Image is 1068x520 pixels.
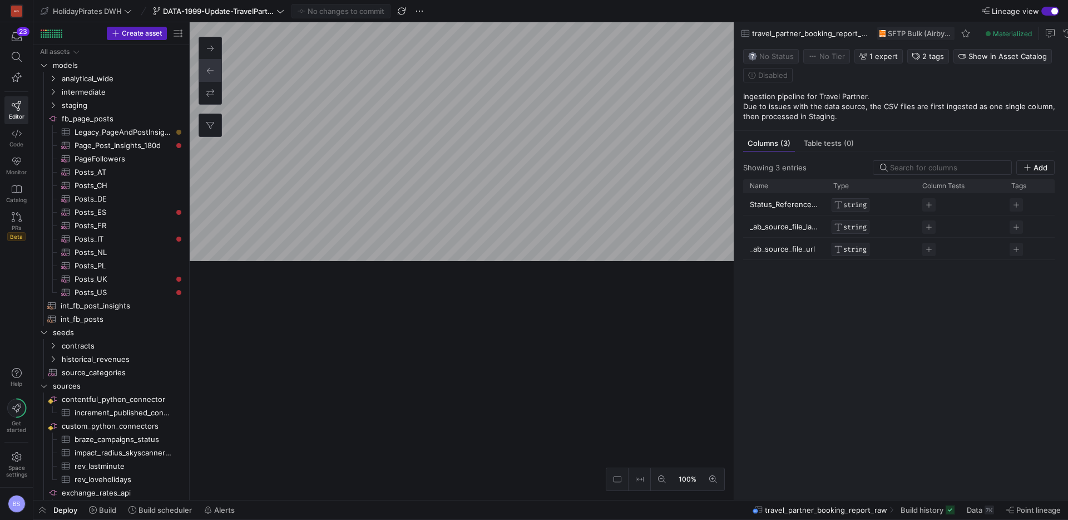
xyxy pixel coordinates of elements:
button: 23 [4,27,28,47]
span: 2 tags [922,52,944,61]
span: Columns [748,140,790,147]
button: Getstarted [4,394,28,438]
div: Press SPACE to select this row. [38,339,185,352]
a: Spacesettings [4,447,28,483]
button: Build scheduler [123,501,197,519]
span: SFTP Bulk (Airbyte) [888,29,952,38]
button: DATA-1999-Update-TravelPartner [150,4,287,18]
span: Posts_FR​​​​​​​​​ [75,219,172,232]
span: braze_campaigns_status​​​​​​​​​ [75,433,172,446]
a: braze_campaigns_status​​​​​​​​​ [38,433,185,446]
span: HolidayPirates DWH [53,7,122,16]
span: (0) [844,140,854,147]
a: Legacy_PageAndPostInsights​​​​​​​​​ [38,125,185,139]
div: Press SPACE to select this row. [38,205,185,219]
div: Press SPACE to select this row. [38,72,185,85]
div: BS [8,495,26,513]
a: custom_python_connectors​​​​​​​​ [38,419,185,433]
a: Posts_NL​​​​​​​​​ [38,246,185,259]
a: int_fb_post_insights​​​​​​​​​​ [38,299,185,312]
span: (3) [780,140,790,147]
span: staging [62,99,183,112]
a: Posts_PL​​​​​​​​​ [38,259,185,272]
div: Press SPACE to select this row. [38,272,185,286]
div: Press SPACE to select this row. [38,192,185,205]
span: Show in Asset Catalog [968,52,1047,61]
div: Press SPACE to select this row. [38,85,185,99]
span: Code [9,141,23,148]
p: Due to issues with the data source, the CSV files are first ingested as one single column, then p... [743,101,1064,121]
span: Space settings [6,464,27,478]
div: Press SPACE to select this row. [38,486,185,499]
div: Press SPACE to select this row. [38,299,185,312]
span: exchange_rates_api​​​​​​​​ [62,487,183,499]
span: Data [967,506,982,514]
span: STRING [843,246,867,253]
span: Posts_US​​​​​​​​​ [75,286,172,299]
div: Press SPACE to select this row. [38,125,185,139]
div: 23 [17,27,29,36]
span: Beta [7,232,26,241]
a: Posts_FR​​​​​​​​​ [38,219,185,232]
span: int_fb_post_insights​​​​​​​​​​ [61,300,172,312]
button: Add [1016,160,1055,175]
p: _ab_source_file_url [750,238,820,259]
button: No statusNo Status [743,49,799,63]
button: Show in Asset Catalog [953,49,1052,63]
div: HG [11,6,22,17]
div: Press SPACE to select this row. [38,99,185,112]
div: Press SPACE to select this row. [38,393,185,406]
span: Deploy [53,506,77,514]
button: 2 tags [907,49,949,63]
span: Alerts [214,506,235,514]
div: Press SPACE to select this row. [38,58,185,72]
span: Create asset [122,30,162,37]
span: Add [1034,163,1047,172]
span: Build history [901,506,943,514]
span: int_fb_posts​​​​​​​​​​ [61,313,172,326]
a: Posts_UK​​​​​​​​​ [38,272,185,286]
div: Press SPACE to select this row. [38,219,185,232]
button: Alerts [199,501,240,519]
button: BS [4,492,28,516]
span: Type [833,182,849,190]
span: PageFollowers​​​​​​​​​ [75,153,172,165]
button: Point lineage [1001,501,1066,519]
div: Showing 3 entries [743,163,807,172]
a: fb_page_posts​​​​​​​​ [38,112,185,125]
span: Posts_CH​​​​​​​​​ [75,179,172,192]
div: Press SPACE to select this row. [38,446,185,459]
a: Posts_AT​​​​​​​​​ [38,165,185,179]
a: Code [4,124,28,152]
span: STRING [843,223,867,231]
span: sources [53,380,183,393]
span: contentful_python_connector​​​​​​​​ [62,393,183,406]
span: Monitor [6,169,27,175]
div: Press SPACE to select this row. [38,112,185,125]
div: Press SPACE to select this row. [38,406,185,419]
div: Press SPACE to select this row. [38,473,185,486]
img: No status [748,52,757,61]
img: No tier [808,52,817,61]
span: PRs [12,224,21,231]
div: 7K [985,506,994,514]
a: Page_Post_Insights_180d​​​​​​​​​ [38,139,185,152]
div: Press SPACE to select this row. [38,45,185,58]
button: Help [4,363,28,392]
div: Press SPACE to select this row. [38,232,185,246]
span: Posts_UK​​​​​​​​​ [75,273,172,286]
button: No tierNo Tier [803,49,850,63]
a: Posts_IT​​​​​​​​​ [38,232,185,246]
span: analytical_wide [62,72,183,85]
p: Status_Reference_No_Agent_Ref_No_Booking_Date_Adults_Children_Infants_Product_Code_Product_Name_D... [750,194,820,214]
a: PRsBeta [4,208,28,246]
span: historical_revenues [62,353,183,366]
a: increment_published_contentful_data​​​​​​​​​ [38,406,185,419]
span: Name [750,182,768,190]
span: 1 expert [869,52,898,61]
div: Press SPACE to select this row. [38,286,185,299]
a: exchange_rates_api​​​​​​​​ [38,486,185,499]
a: int_fb_posts​​​​​​​​​​ [38,312,185,326]
span: Help [9,380,23,387]
span: Materialized [993,30,1032,38]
